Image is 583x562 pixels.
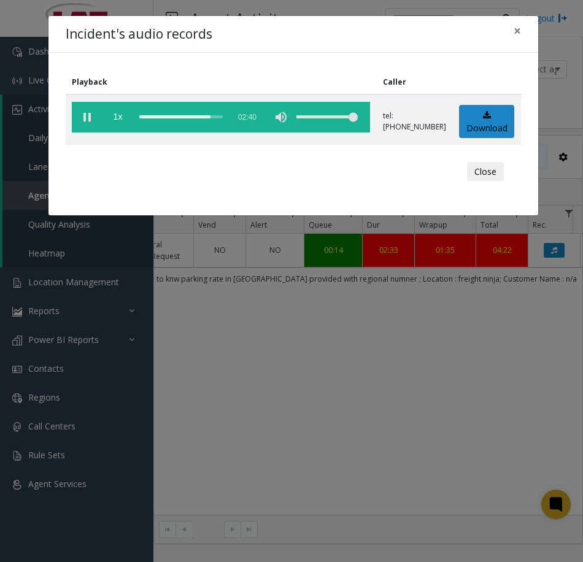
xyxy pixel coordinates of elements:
[459,105,514,139] a: Download
[383,110,446,133] p: tel:[PHONE_NUMBER]
[66,70,377,94] th: Playback
[377,70,453,94] th: Caller
[66,25,212,44] h4: Incident's audio records
[467,162,504,182] button: Close
[296,102,358,133] div: volume level
[139,102,223,133] div: scrub bar
[514,22,521,39] span: ×
[505,16,530,46] button: Close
